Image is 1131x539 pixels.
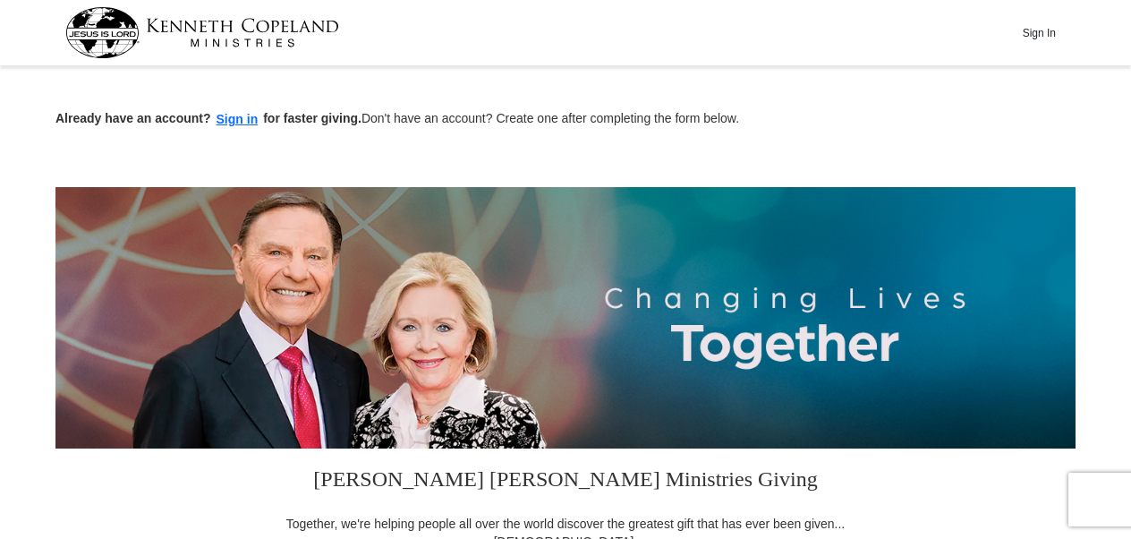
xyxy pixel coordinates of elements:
button: Sign in [211,109,264,130]
h3: [PERSON_NAME] [PERSON_NAME] Ministries Giving [275,449,856,515]
strong: Already have an account? for faster giving. [55,111,361,125]
img: kcm-header-logo.svg [65,7,339,58]
button: Sign In [1012,19,1066,47]
p: Don't have an account? Create one after completing the form below. [55,109,1076,130]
